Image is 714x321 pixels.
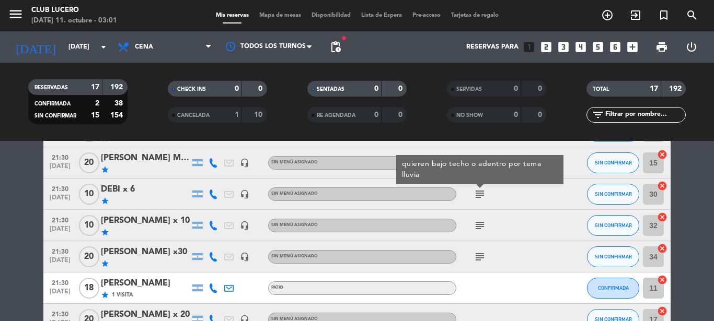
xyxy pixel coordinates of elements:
[254,13,306,18] span: Mapa de mesas
[8,35,63,58] i: [DATE]
[235,85,239,92] strong: 0
[31,5,117,16] div: Club Lucero
[235,111,239,118] strong: 1
[306,13,356,18] span: Disponibilidad
[112,291,133,299] span: 1 Visita
[402,159,558,181] div: quieren bajo techo o adentro por tema lluvia
[657,275,667,285] i: cancel
[456,113,483,118] span: NO SHOW
[101,291,109,299] i: star
[271,286,283,290] span: Patio
[595,254,632,259] span: SIN CONFIRMAR
[101,183,190,196] div: DEBI x 6
[522,40,536,54] i: looks_one
[669,85,684,92] strong: 192
[271,223,318,227] span: Sin menú asignado
[79,278,99,299] span: 18
[591,40,605,54] i: looks_5
[47,151,73,163] span: 21:30
[110,112,125,119] strong: 154
[101,228,109,236] i: star
[114,100,125,107] strong: 38
[587,184,639,205] button: SIN CONFIRMAR
[135,43,153,51] span: Cena
[650,85,658,92] strong: 17
[593,87,609,92] span: TOTAL
[110,84,125,91] strong: 192
[95,100,99,107] strong: 2
[657,149,667,160] i: cancel
[514,111,518,118] strong: 0
[47,225,73,237] span: [DATE]
[538,85,544,92] strong: 0
[592,109,604,121] i: filter_list
[211,13,254,18] span: Mis reservas
[34,85,68,90] span: RESERVADAS
[626,40,639,54] i: add_box
[657,306,667,316] i: cancel
[676,31,706,63] div: LOG OUT
[657,181,667,191] i: cancel
[47,288,73,300] span: [DATE]
[79,246,99,267] span: 20
[47,213,73,225] span: 21:30
[101,259,109,268] i: star
[587,278,639,299] button: CONFIRMADA
[446,13,504,18] span: Tarjetas de regalo
[258,85,264,92] strong: 0
[474,188,486,200] i: subject
[101,197,109,205] i: star
[587,215,639,236] button: SIN CONFIRMAR
[8,6,24,22] i: menu
[574,40,588,54] i: looks_4
[271,192,318,196] span: Sin menú asignado
[655,41,668,53] span: print
[595,222,632,228] span: SIN CONFIRMAR
[240,252,249,261] i: headset_mic
[47,182,73,194] span: 21:30
[79,184,99,205] span: 10
[398,85,405,92] strong: 0
[254,111,264,118] strong: 10
[598,285,629,291] span: CONFIRMADA
[341,35,347,41] span: fiber_manual_record
[240,158,249,168] i: headset_mic
[317,113,355,118] span: RE AGENDADA
[686,9,698,21] i: search
[604,109,685,121] input: Filtrar por nombre...
[97,41,110,53] i: arrow_drop_down
[271,160,318,164] span: Sin menú asignado
[514,85,518,92] strong: 0
[329,41,342,53] span: pending_actions
[91,84,99,91] strong: 17
[31,16,117,26] div: [DATE] 11. octubre - 03:01
[374,111,378,118] strong: 0
[629,9,642,21] i: exit_to_app
[79,152,99,173] span: 20
[657,243,667,254] i: cancel
[240,189,249,199] i: headset_mic
[539,40,553,54] i: looks_two
[240,221,249,230] i: headset_mic
[47,276,73,288] span: 21:30
[398,111,405,118] strong: 0
[271,317,318,321] span: Sin menú asignado
[658,9,670,21] i: turned_in_not
[685,41,698,53] i: power_settings_new
[79,215,99,236] span: 10
[601,9,614,21] i: add_circle_outline
[47,245,73,257] span: 21:30
[101,165,109,174] i: star
[587,152,639,173] button: SIN CONFIRMAR
[101,245,190,259] div: [PERSON_NAME] x30
[177,113,210,118] span: CANCELADA
[47,257,73,269] span: [DATE]
[47,194,73,206] span: [DATE]
[47,307,73,319] span: 21:30
[91,112,99,119] strong: 15
[474,251,486,263] i: subject
[356,13,407,18] span: Lista de Espera
[101,277,190,290] div: [PERSON_NAME]
[456,87,482,92] span: SERVIDAS
[407,13,446,18] span: Pre-acceso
